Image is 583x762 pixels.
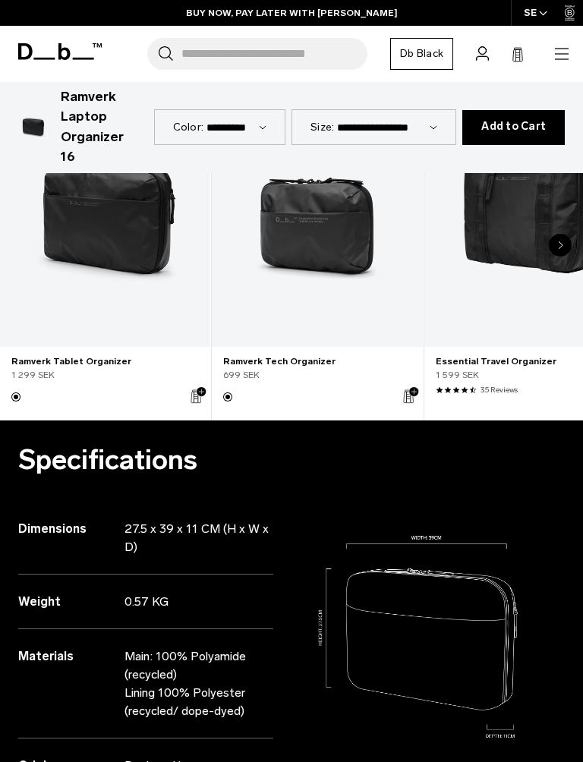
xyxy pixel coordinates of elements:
[184,382,210,411] button: Add to Cart
[481,385,518,396] a: 35 reviews
[11,354,199,368] a: Ramverk Tablet Organizer
[223,368,260,382] span: 699 SEK
[173,119,204,135] label: Color:
[124,647,273,720] p: Main: 100% Polyamide (recycled) Lining 100% Polyester (recycled/ dope-dyed)
[11,368,55,382] span: 1 299 SEK
[436,368,479,382] span: 1 599 SEK
[18,593,124,611] h3: Weight
[462,110,565,145] button: Add to Cart
[223,392,232,401] button: Black Out
[390,38,453,70] a: Db Black
[18,647,124,666] h3: Materials
[212,80,422,346] a: Ramverk Tech Organizer
[124,520,273,556] p: 27.5 x 39 x 11 CM (H x W x D)
[18,112,49,143] img: Ramverk Laptop Organizer 16" Black Out
[186,6,398,20] a: BUY NOW, PAY LATER WITH [PERSON_NAME]
[481,121,546,133] span: Add to Cart
[310,119,334,135] label: Size:
[11,392,20,401] button: Black Out
[212,80,424,420] div: 2 / 8
[61,87,124,167] h3: Ramverk Laptop Organizer 16
[223,354,411,368] a: Ramverk Tech Organizer
[18,520,124,538] h3: Dimensions
[549,234,572,257] div: Next slide
[18,445,273,475] h2: Specifications
[397,382,423,411] button: Add to Cart
[124,593,273,611] p: 0.57 KG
